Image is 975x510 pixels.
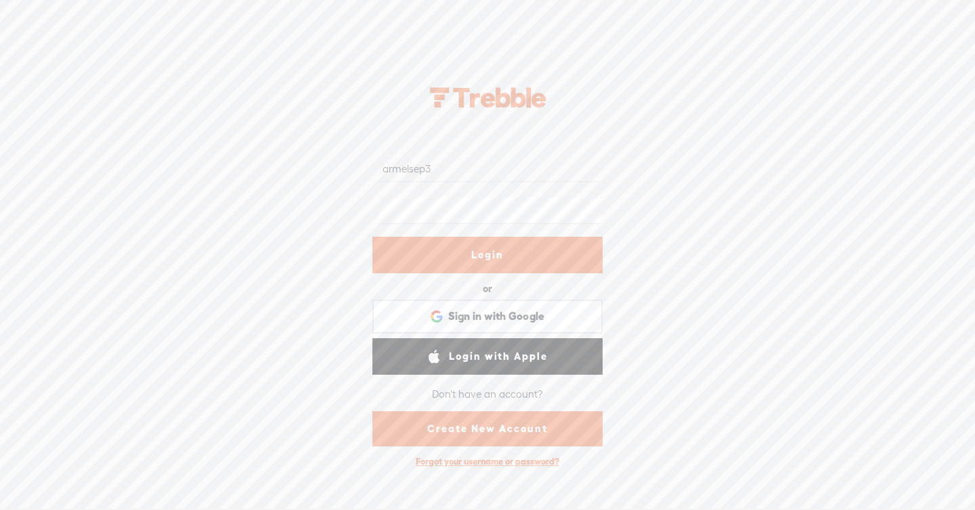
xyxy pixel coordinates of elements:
[372,300,603,333] div: Sign in with Google
[409,449,566,474] div: Forgot your username or password?
[448,309,545,323] span: Sign in with Google
[432,380,543,409] div: Don't have an account?
[372,411,603,446] a: Create New Account
[372,338,603,375] a: Login with Apple
[372,237,603,273] a: Login
[380,156,600,182] input: Username
[483,278,492,300] div: or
